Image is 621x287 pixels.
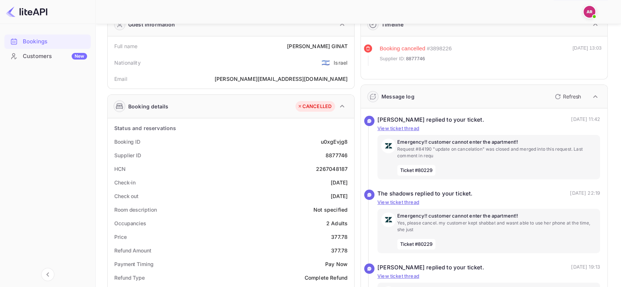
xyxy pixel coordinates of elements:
[326,151,348,159] div: 8877746
[397,220,596,233] p: Yes, please cancel. my customer kept shabbat and wasnt able to use her phone at the time, she just
[377,199,600,206] p: View ticket thread
[321,138,348,146] div: u0xgEvjg8
[23,37,87,46] div: Bookings
[114,247,151,254] div: Refund Amount
[381,21,403,28] div: Timeline
[114,233,127,241] div: Price
[427,44,452,53] div: # 3898226
[381,93,414,100] div: Message log
[114,192,139,200] div: Check out
[4,49,91,64] div: CustomersNew
[114,42,137,50] div: Full name
[114,219,146,227] div: Occupancies
[114,75,127,83] div: Email
[381,212,396,227] img: AwvSTEc2VUhQAAAAAElFTkSuQmCC
[331,179,348,186] div: [DATE]
[380,44,425,53] div: Booking cancelled
[4,35,91,49] div: Bookings
[570,190,600,198] p: [DATE] 22:19
[114,59,141,67] div: Nationality
[23,52,87,61] div: Customers
[380,55,405,62] span: Supplier ID:
[114,151,141,159] div: Supplier ID
[331,192,348,200] div: [DATE]
[322,56,330,69] span: United States
[114,165,126,173] div: HCN
[377,190,473,198] div: The shadows replied to your ticket.
[114,260,154,268] div: Payment Timing
[563,93,581,100] p: Refresh
[331,247,348,254] div: 377.78
[326,219,348,227] div: 2 Adults
[334,59,348,67] div: Israel
[4,35,91,48] a: Bookings
[72,53,87,60] div: New
[128,103,168,110] div: Booking details
[215,75,348,83] div: [PERSON_NAME][EMAIL_ADDRESS][DOMAIN_NAME]
[397,165,435,176] span: Ticket #80229
[571,116,600,124] p: [DATE] 11:42
[4,49,91,63] a: CustomersNew
[572,44,602,66] div: [DATE] 13:03
[6,6,47,18] img: LiteAPI logo
[377,263,484,272] div: [PERSON_NAME] replied to your ticket.
[397,146,596,159] p: Request #84190 "update on cancelation" was closed and merged into this request. Last comment in requ
[114,274,145,281] div: Refund Type
[325,260,348,268] div: Pay Now
[397,212,596,220] p: Emergency!! customer cannot enter the apartment!!
[114,206,157,214] div: Room description
[571,263,600,272] p: [DATE] 19:13
[381,139,396,153] img: AwvSTEc2VUhQAAAAAElFTkSuQmCC
[406,55,425,62] span: 8877746
[114,179,136,186] div: Check-in
[313,206,348,214] div: Not specified
[377,116,484,124] div: [PERSON_NAME] replied to your ticket.
[584,6,595,18] img: amram rita
[550,91,584,103] button: Refresh
[114,124,176,132] div: Status and reservations
[305,274,348,281] div: Complete Refund
[297,103,331,110] div: CANCELLED
[397,139,596,146] p: Emergency!! customer cannot enter the apartment!!
[287,42,348,50] div: [PERSON_NAME] GINAT
[114,138,140,146] div: Booking ID
[41,268,54,281] button: Collapse navigation
[128,21,175,28] div: Guest information
[377,273,600,280] p: View ticket thread
[331,233,348,241] div: 377.78
[316,165,348,173] div: 2267048187
[377,125,600,132] p: View ticket thread
[397,239,435,250] span: Ticket #80229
